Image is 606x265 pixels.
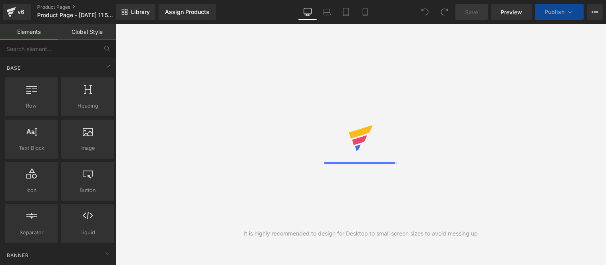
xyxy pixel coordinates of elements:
div: v6 [16,7,26,17]
a: Mobile [356,4,375,20]
span: Save [465,8,478,16]
span: Image [64,144,112,152]
span: Base [6,64,22,72]
a: Laptop [317,4,336,20]
div: Assign Products [165,9,209,15]
a: Product Pages [37,4,129,10]
div: It is highly recommended to design for Desktop to small screen sizes to avoid messing up [244,229,478,238]
a: Preview [491,4,532,20]
a: Global Style [58,24,116,40]
button: Publish [535,4,584,20]
span: Button [64,186,112,194]
span: Liquid [64,228,112,237]
span: Publish [544,9,564,15]
span: Icon [7,186,56,194]
span: Library [131,8,150,16]
span: Product Page - [DATE] 11:58:14 [37,12,114,18]
a: Tablet [336,4,356,20]
span: Text Block [7,144,56,152]
span: Row [7,102,56,110]
span: Separator [7,228,56,237]
a: New Library [116,4,155,20]
a: Desktop [298,4,317,20]
button: Redo [436,4,452,20]
span: Preview [501,8,522,16]
button: More [587,4,603,20]
span: Banner [6,251,30,259]
span: Heading [64,102,112,110]
a: v6 [3,4,31,20]
button: Undo [417,4,433,20]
